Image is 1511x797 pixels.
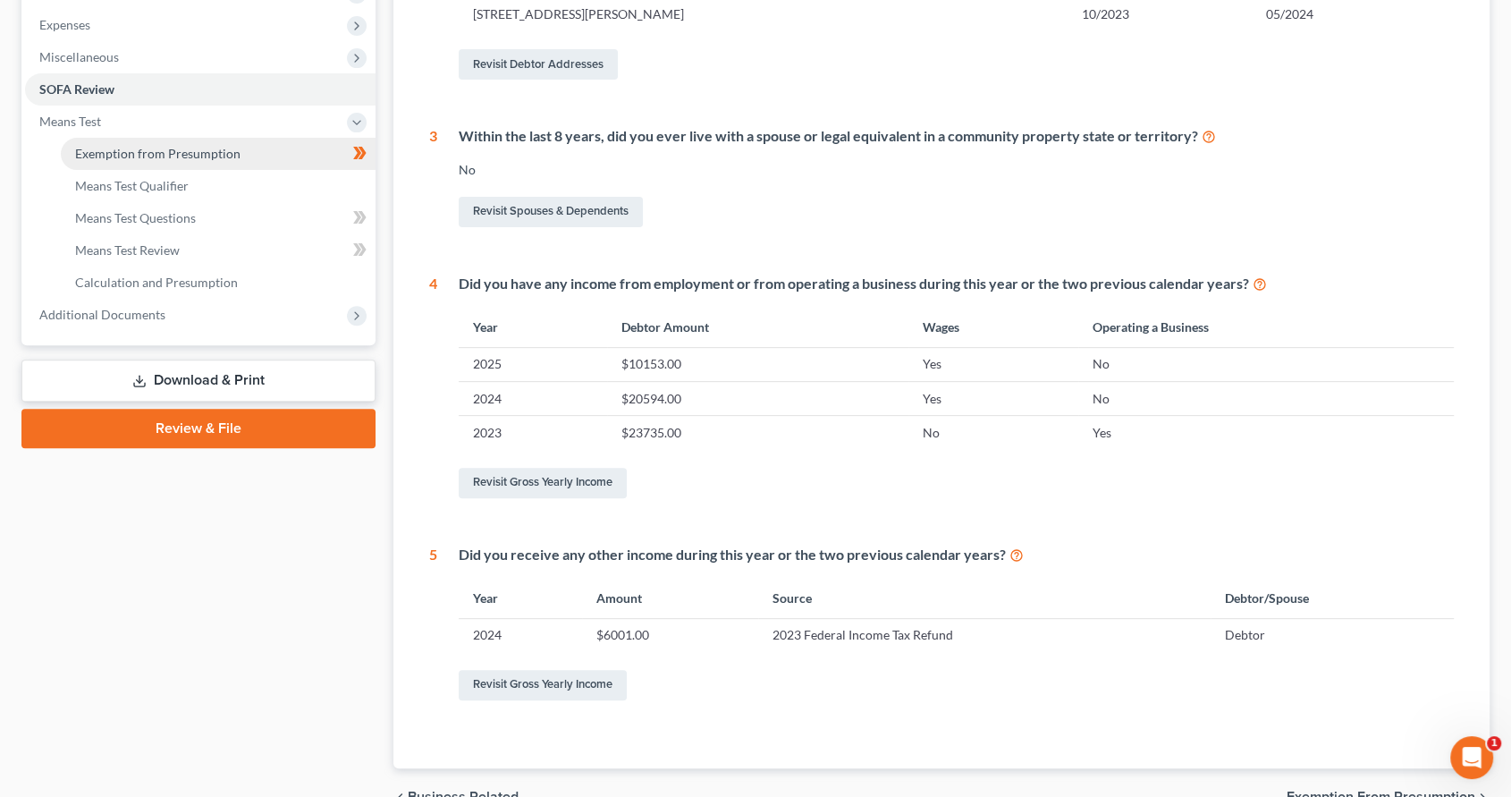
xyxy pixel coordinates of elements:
[75,242,180,258] span: Means Test Review
[61,202,376,234] a: Means Test Questions
[459,545,1455,565] div: Did you receive any other income during this year or the two previous calendar years?
[39,17,90,32] span: Expenses
[582,580,758,618] th: Amount
[21,409,376,448] a: Review & File
[459,670,627,700] a: Revisit Gross Yearly Income
[61,170,376,202] a: Means Test Qualifier
[25,73,376,106] a: SOFA Review
[39,81,114,97] span: SOFA Review
[75,210,196,225] span: Means Test Questions
[607,416,908,450] td: $23735.00
[1450,736,1493,779] iframe: Intercom live chat
[758,618,1211,652] td: 2023 Federal Income Tax Refund
[75,178,189,193] span: Means Test Qualifier
[1078,382,1455,416] td: No
[459,161,1455,179] div: No
[459,49,618,80] a: Revisit Debtor Addresses
[39,114,101,129] span: Means Test
[1211,618,1454,652] td: Debtor
[459,468,627,498] a: Revisit Gross Yearly Income
[908,309,1077,347] th: Wages
[758,580,1211,618] th: Source
[75,275,238,290] span: Calculation and Presumption
[459,347,607,381] td: 2025
[459,274,1455,294] div: Did you have any income from employment or from operating a business during this year or the two ...
[908,347,1077,381] td: Yes
[607,382,908,416] td: $20594.00
[459,618,582,652] td: 2024
[39,49,119,64] span: Miscellaneous
[1078,309,1455,347] th: Operating a Business
[75,146,241,161] span: Exemption from Presumption
[21,360,376,402] a: Download & Print
[582,618,758,652] td: $6001.00
[459,416,607,450] td: 2023
[459,382,607,416] td: 2024
[459,580,582,618] th: Year
[61,138,376,170] a: Exemption from Presumption
[61,234,376,267] a: Means Test Review
[607,347,908,381] td: $10153.00
[429,126,437,231] div: 3
[607,309,908,347] th: Debtor Amount
[459,126,1455,147] div: Within the last 8 years, did you ever live with a spouse or legal equivalent in a community prope...
[1487,736,1501,750] span: 1
[1078,347,1455,381] td: No
[908,416,1077,450] td: No
[459,309,607,347] th: Year
[1078,416,1455,450] td: Yes
[1211,580,1454,618] th: Debtor/Spouse
[459,197,643,227] a: Revisit Spouses & Dependents
[61,267,376,299] a: Calculation and Presumption
[429,274,437,502] div: 4
[429,545,437,704] div: 5
[39,307,165,322] span: Additional Documents
[908,382,1077,416] td: Yes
